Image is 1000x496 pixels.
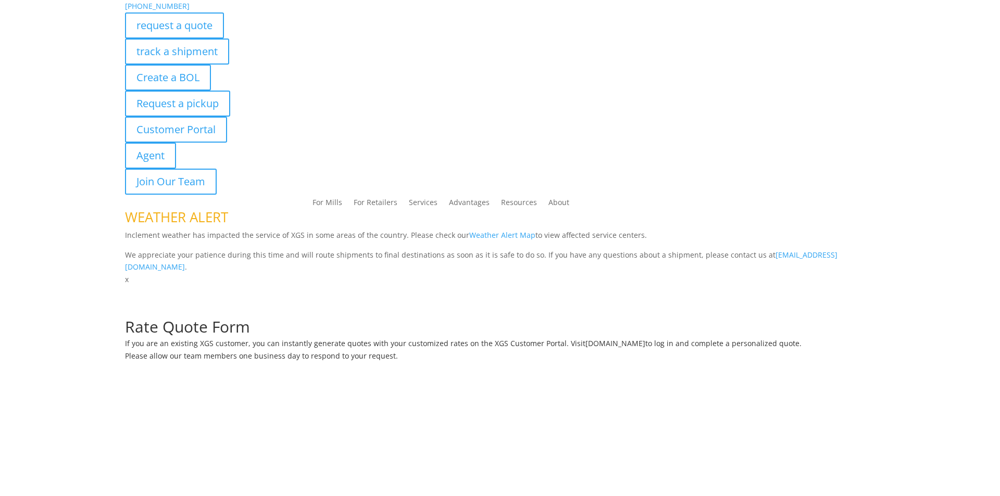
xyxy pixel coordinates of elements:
[354,199,397,210] a: For Retailers
[409,199,438,210] a: Services
[125,307,875,319] p: Complete the form below for a customized quote based on your shipping needs.
[125,286,875,307] h1: Request a Quote
[125,208,228,226] span: WEATHER ALERT
[312,199,342,210] a: For Mills
[125,65,211,91] a: Create a BOL
[125,229,875,249] p: Inclement weather has impacted the service of XGS in some areas of the country. Please check our ...
[449,199,490,210] a: Advantages
[125,39,229,65] a: track a shipment
[125,169,217,195] a: Join Our Team
[125,249,875,274] p: We appreciate your patience during this time and will route shipments to final destinations as so...
[125,143,176,169] a: Agent
[469,230,535,240] a: Weather Alert Map
[501,199,537,210] a: Resources
[125,1,190,11] a: [PHONE_NUMBER]
[125,338,585,348] span: If you are an existing XGS customer, you can instantly generate quotes with your customized rates...
[125,117,227,143] a: Customer Portal
[645,338,802,348] span: to log in and complete a personalized quote.
[125,319,875,340] h1: Rate Quote Form
[125,91,230,117] a: Request a pickup
[585,338,645,348] a: [DOMAIN_NAME]
[548,199,569,210] a: About
[125,12,224,39] a: request a quote
[125,273,875,286] p: x
[125,352,875,365] h6: Please allow our team members one business day to respond to your request.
